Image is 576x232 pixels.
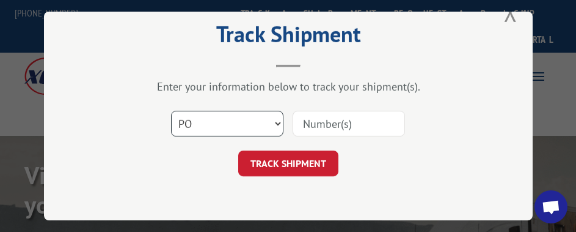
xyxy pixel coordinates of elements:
[105,26,472,49] h2: Track Shipment
[105,80,472,94] div: Enter your information below to track your shipment(s).
[238,151,338,176] button: TRACK SHIPMENT
[534,190,567,223] div: Open chat
[293,111,405,137] input: Number(s)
